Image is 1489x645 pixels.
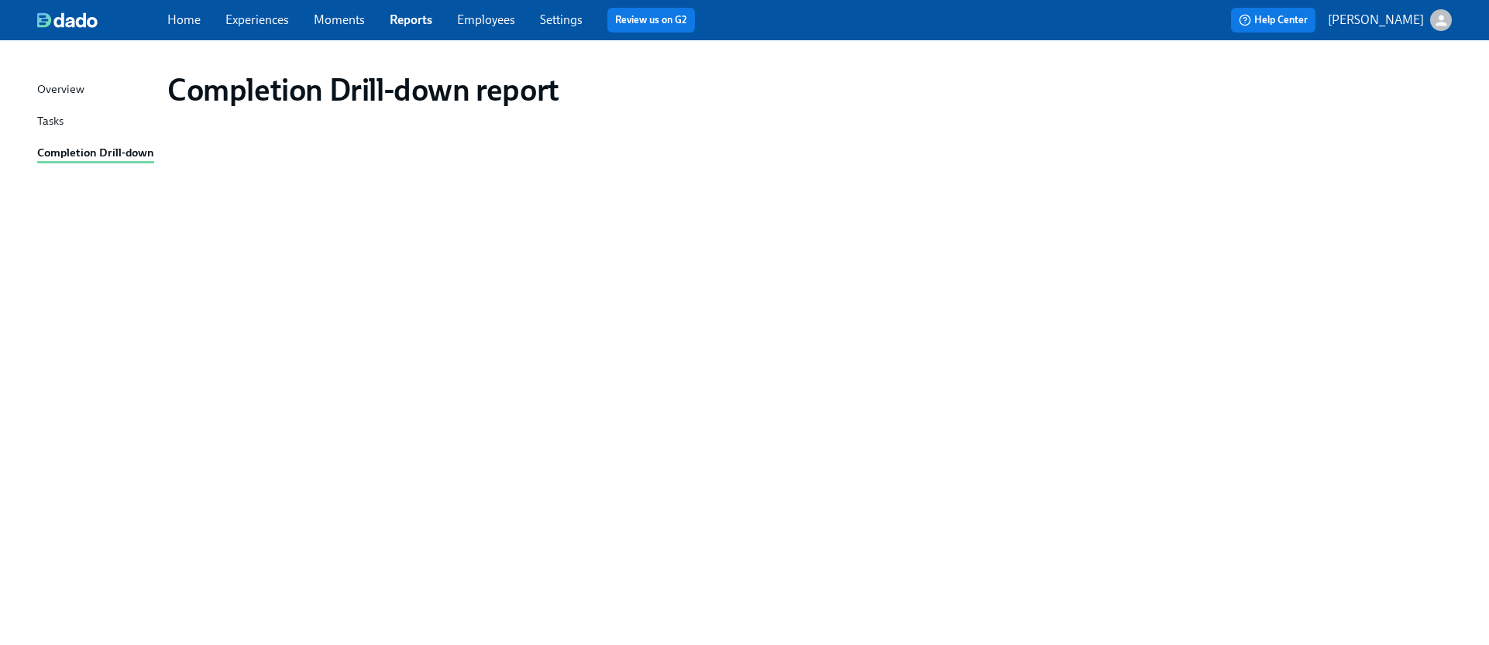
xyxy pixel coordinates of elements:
span: Help Center [1239,12,1308,28]
a: Tasks [37,112,155,132]
button: Review us on G2 [607,8,695,33]
img: dado [37,12,98,28]
a: Home [167,12,201,27]
a: Settings [540,12,583,27]
h1: Completion Drill-down report [167,71,559,108]
div: Tasks [37,112,64,132]
a: Review us on G2 [615,12,687,28]
div: Overview [37,81,84,100]
button: Help Center [1231,8,1315,33]
a: Reports [390,12,432,27]
a: Employees [457,12,515,27]
div: Completion Drill-down [37,144,154,163]
a: Overview [37,81,155,100]
a: Completion Drill-down [37,144,155,163]
a: Moments [314,12,365,27]
a: dado [37,12,167,28]
a: Experiences [225,12,289,27]
button: [PERSON_NAME] [1328,9,1452,31]
p: [PERSON_NAME] [1328,12,1424,29]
